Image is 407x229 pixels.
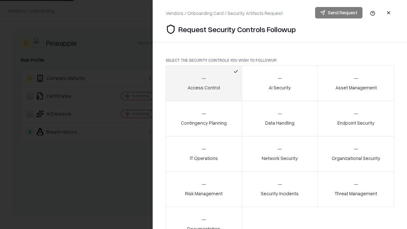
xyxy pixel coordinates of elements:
[166,10,283,17] div: Vendors / Onboarding Card / Security Artifacts Request
[166,66,242,101] button: Access Control
[269,84,291,91] p: AI Security
[318,171,394,207] button: Threat Management
[337,120,375,126] p: Endpoint Security
[242,171,318,207] button: Security Incidents
[261,190,299,197] p: Security Incidents
[242,136,318,172] button: Network Security
[190,155,218,162] p: IT Operations
[166,101,242,136] button: Contingency Planning
[242,101,318,136] button: Data Handling
[335,84,377,91] p: Asset Management
[265,120,294,126] p: Data Handling
[181,120,227,126] p: Contingency Planning
[318,66,394,101] button: Asset Management
[166,171,242,207] button: Risk Management
[185,190,223,197] p: Risk Management
[335,190,377,197] p: Threat Management
[318,101,394,136] button: Endpoint Security
[242,66,318,101] button: AI Security
[262,155,298,162] p: Network Security
[178,24,296,34] p: Request Security Controls Followup
[332,155,380,162] p: Organizational Security
[166,58,394,63] p: Select the security controls you wish to followup:
[188,84,220,91] p: Access Control
[318,136,394,172] button: Organizational Security
[166,136,242,172] button: IT Operations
